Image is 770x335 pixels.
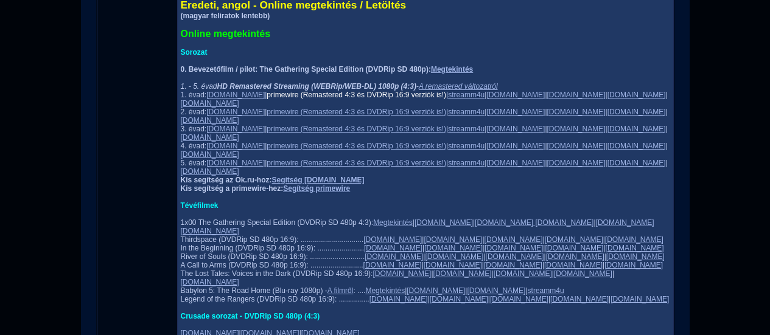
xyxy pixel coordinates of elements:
[475,218,593,227] a: [DOMAIN_NAME] [DOMAIN_NAME]
[206,159,265,167] a: [DOMAIN_NAME]
[267,125,446,133] a: primewire (Remastered 4:3 és DVDRip 16:9 verziók is!)
[283,184,350,193] a: Segítség primewire
[415,218,473,227] a: [DOMAIN_NAME]
[181,12,270,20] b: (magyar feliratok lentebb)
[607,142,666,150] a: [DOMAIN_NAME]
[431,65,473,74] a: Megtekintés
[545,235,603,244] a: [DOMAIN_NAME]
[607,91,666,99] a: [DOMAIN_NAME]
[607,125,666,133] a: [DOMAIN_NAME]
[611,295,669,303] a: [DOMAIN_NAME]
[547,125,606,133] a: [DOMAIN_NAME]
[272,176,365,184] a: Segítség [DOMAIN_NAME]
[604,261,663,269] a: [DOMAIN_NAME]
[544,261,603,269] a: [DOMAIN_NAME]
[554,269,612,278] a: [DOMAIN_NAME]
[267,159,446,167] a: primewire (Remastered 4:3 és DVDRip 16:9 verziók is!)
[607,159,666,167] a: [DOMAIN_NAME]
[425,252,483,261] a: [DOMAIN_NAME]
[430,295,488,303] a: [DOMAIN_NAME]
[486,252,544,261] a: [DOMAIN_NAME]
[181,184,351,193] b: Kis segítség a primewire-hez:
[528,286,564,295] a: streamm4u
[181,176,365,184] b: Kis segítség az Ok.ru-hoz:
[550,295,609,303] a: [DOMAIN_NAME]
[181,29,271,39] span: Online megtekintés
[267,108,446,116] a: primewire (Remastered 4:3 és DVDRip 16:9 verziók is!)
[365,286,405,295] a: Megtekintés
[373,218,413,227] a: Megtekintés
[485,244,543,252] a: [DOMAIN_NAME]
[547,108,606,116] a: [DOMAIN_NAME]
[486,91,545,99] a: [DOMAIN_NAME]
[364,244,422,252] a: [DOMAIN_NAME]
[363,235,422,244] a: [DOMAIN_NAME]
[181,201,219,210] span: Tévéfilmek
[448,159,485,167] a: streamm4u
[448,108,485,116] a: streamm4u
[424,244,483,252] a: [DOMAIN_NAME]
[448,91,485,99] a: streamm4u
[605,235,663,244] a: [DOMAIN_NAME]
[486,142,545,150] a: [DOMAIN_NAME]
[486,108,545,116] a: [DOMAIN_NAME]
[547,142,606,150] a: [DOMAIN_NAME]
[206,142,265,150] a: [DOMAIN_NAME]
[267,91,446,99] a: primewire (Remastered 4:3 és DVDRip 16:9 verziók is!)
[181,150,239,159] a: [DOMAIN_NAME]
[485,235,543,244] a: [DOMAIN_NAME]
[448,142,485,150] a: streamm4u
[486,125,545,133] a: [DOMAIN_NAME]
[373,269,431,278] a: [DOMAIN_NAME]
[606,252,665,261] a: [DOMAIN_NAME]
[546,252,604,261] a: [DOMAIN_NAME]
[181,218,654,235] a: [DOMAIN_NAME] [DOMAIN_NAME]
[484,261,542,269] a: [DOMAIN_NAME]
[217,82,416,91] b: HD Remastered Streaming (WEBRip/WEB-DL) 1080p (4:3)
[448,125,485,133] a: streamm4u
[181,82,416,91] i: 1. - 5. évad
[545,244,603,252] a: [DOMAIN_NAME]
[365,252,423,261] a: [DOMAIN_NAME]
[547,159,606,167] a: [DOMAIN_NAME]
[419,82,498,91] a: A remastered változatról
[181,99,239,108] a: [DOMAIN_NAME]
[494,269,552,278] a: [DOMAIN_NAME]
[181,133,239,142] a: [DOMAIN_NAME]
[433,269,492,278] a: [DOMAIN_NAME]
[181,278,239,286] a: [DOMAIN_NAME]
[607,108,666,116] a: [DOMAIN_NAME]
[327,286,354,295] a: A filmről
[181,312,320,320] span: Crusade sorozat - DVDRip SD 480p (4:3)
[407,286,465,295] a: [DOMAIN_NAME]
[181,48,208,57] span: Sorozat
[363,261,422,269] a: [DOMAIN_NAME]
[606,244,664,252] a: [DOMAIN_NAME]
[267,142,446,150] a: primewire (Remastered 4:3 és DVDRip 16:9 verziók is!)
[424,261,482,269] a: [DOMAIN_NAME]
[424,235,482,244] a: [DOMAIN_NAME]
[181,167,239,176] a: [DOMAIN_NAME]
[467,286,525,295] a: [DOMAIN_NAME]
[490,295,548,303] a: [DOMAIN_NAME]
[206,91,265,99] a: [DOMAIN_NAME]
[181,65,474,74] b: 0. Bevezetőfilm / pilot: The Gathering Special Edition (DVDRip SD 480p):
[206,108,265,116] a: [DOMAIN_NAME]
[547,91,606,99] a: [DOMAIN_NAME]
[181,116,239,125] a: [DOMAIN_NAME]
[486,159,545,167] a: [DOMAIN_NAME]
[206,125,265,133] a: [DOMAIN_NAME]
[369,295,428,303] a: [DOMAIN_NAME]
